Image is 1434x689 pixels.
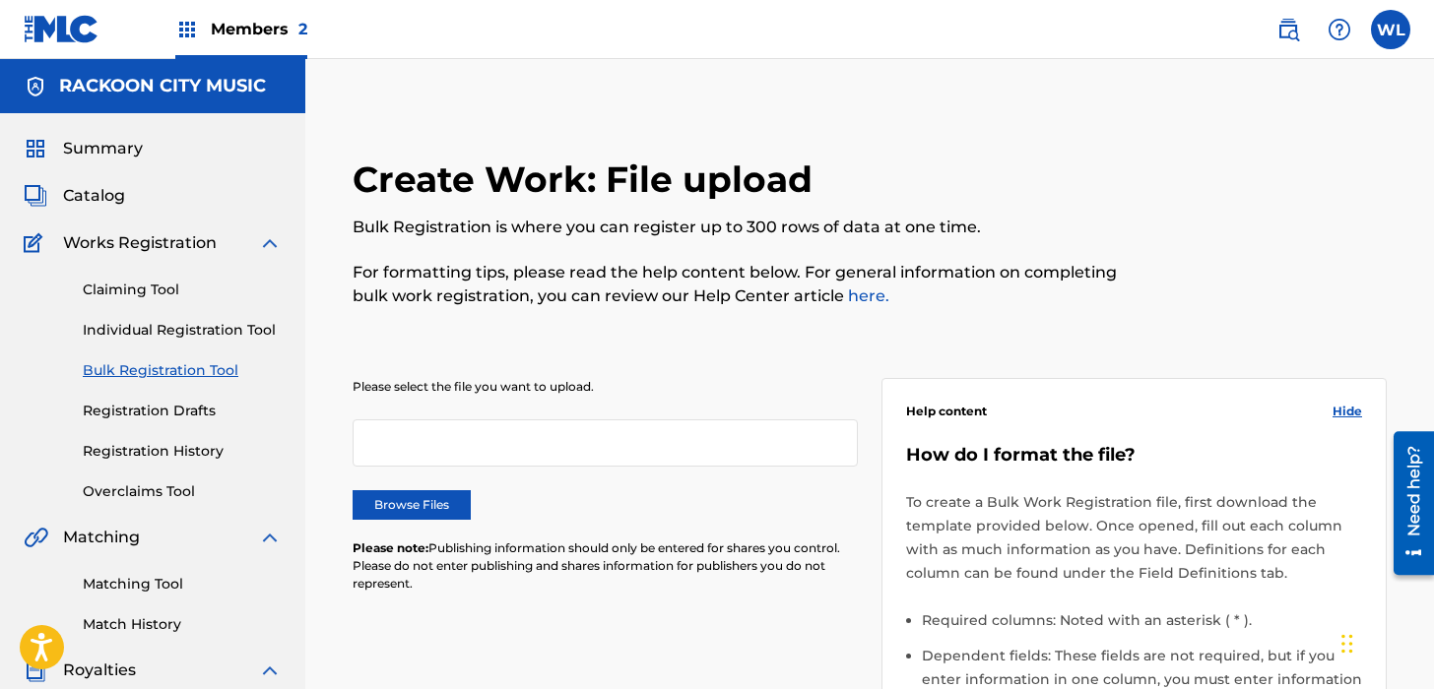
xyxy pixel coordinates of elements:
[24,137,47,160] img: Summary
[353,378,858,396] p: Please select the file you want to upload.
[258,658,282,682] img: expand
[1333,403,1362,420] span: Hide
[63,137,143,160] span: Summary
[83,614,282,635] a: Match History
[1276,18,1300,41] img: search
[353,540,428,555] span: Please note:
[83,320,282,341] a: Individual Registration Tool
[922,608,1362,644] li: Required columns: Noted with an asterisk ( * ).
[1269,10,1308,49] a: Public Search
[24,658,47,682] img: Royalties
[83,360,282,381] a: Bulk Registration Tool
[298,20,307,38] span: 2
[844,286,889,305] a: here.
[83,401,282,421] a: Registration Drafts
[175,18,199,41] img: Top Rightsholders
[83,574,282,595] a: Matching Tool
[353,261,1149,308] p: For formatting tips, please read the help content below. For general information on completing bu...
[63,526,140,549] span: Matching
[24,184,125,208] a: CatalogCatalog
[906,403,987,420] span: Help content
[24,526,48,549] img: Matching
[24,15,99,43] img: MLC Logo
[211,18,307,40] span: Members
[258,526,282,549] img: expand
[59,75,266,97] h5: RACKOON CITY MUSIC
[83,481,282,502] a: Overclaims Tool
[24,137,143,160] a: SummarySummary
[83,280,282,300] a: Claiming Tool
[353,157,822,202] h2: Create Work: File upload
[83,441,282,462] a: Registration History
[1328,18,1351,41] img: help
[353,216,1149,239] p: Bulk Registration is where you can register up to 300 rows of data at one time.
[63,184,125,208] span: Catalog
[1336,595,1434,689] iframe: Chat Widget
[63,658,136,682] span: Royalties
[353,490,471,520] label: Browse Files
[1341,614,1353,673] div: Drag
[353,539,858,593] p: Publishing information should only be entered for shares you control. Please do not enter publish...
[24,231,49,255] img: Works Registration
[1379,424,1434,583] iframe: Resource Center
[24,184,47,208] img: Catalog
[258,231,282,255] img: expand
[1320,10,1359,49] div: Help
[906,444,1362,467] h5: How do I format the file?
[906,490,1362,585] p: To create a Bulk Work Registration file, first download the template provided below. Once opened,...
[24,75,47,98] img: Accounts
[63,231,217,255] span: Works Registration
[1371,10,1410,49] div: User Menu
